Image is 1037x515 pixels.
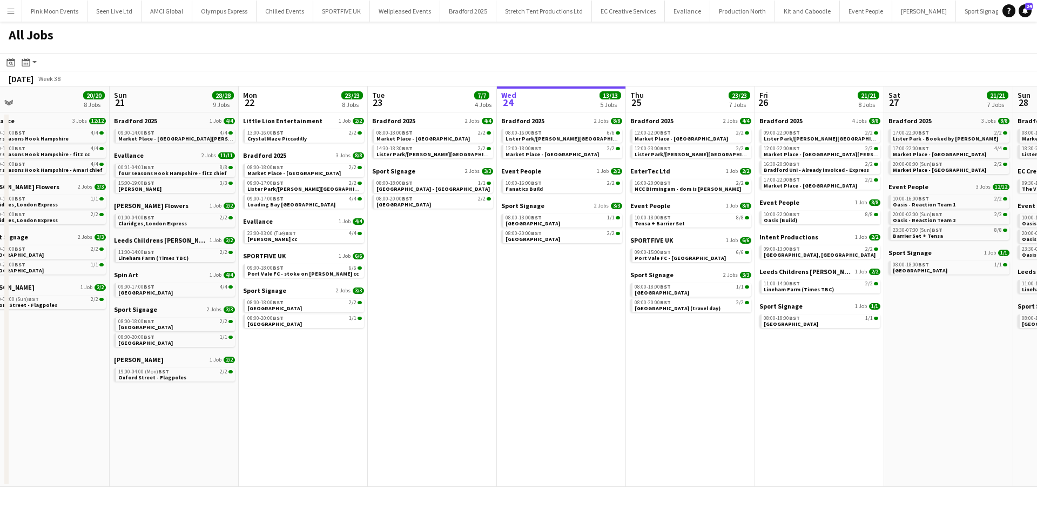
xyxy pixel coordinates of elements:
[892,1,956,22] button: [PERSON_NAME]
[257,1,313,22] button: Chilled Events
[440,1,496,22] button: Bradford 2025
[142,1,192,22] button: AMCI Global
[840,1,892,22] button: Event People
[956,1,1011,22] button: Sport Signage
[87,1,142,22] button: Seen Live Ltd
[1025,3,1033,10] span: 24
[9,73,33,84] div: [DATE]
[1019,4,1032,17] a: 24
[22,1,87,22] button: Pink Moon Events
[36,75,63,83] span: Week 38
[313,1,370,22] button: SPORTFIVE UK
[370,1,440,22] button: Wellpleased Events
[775,1,840,22] button: Kit and Caboodle
[496,1,592,22] button: Stretch Tent Productions Ltd
[592,1,665,22] button: EC Creative Services
[665,1,710,22] button: Evallance
[710,1,775,22] button: Production North
[192,1,257,22] button: Olympus Express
